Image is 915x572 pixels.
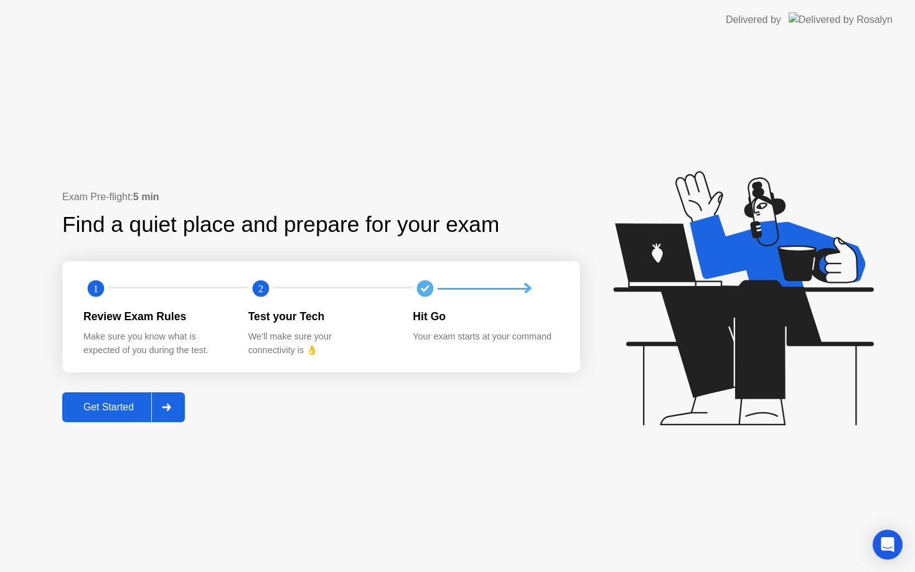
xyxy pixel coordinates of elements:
[789,12,893,27] img: Delivered by Rosalyn
[413,330,558,344] div: Your exam starts at your command
[726,12,781,27] div: Delivered by
[62,208,501,241] div: Find a quiet place and prepare for your exam
[62,392,185,422] button: Get Started
[873,530,903,560] div: Open Intercom Messenger
[83,330,228,357] div: Make sure you know what is expected of you during the test.
[258,283,263,295] text: 2
[83,308,228,325] div: Review Exam Rules
[93,283,98,295] text: 1
[66,402,151,413] div: Get Started
[133,191,159,202] b: 5 min
[248,330,393,357] div: We’ll make sure your connectivity is 👌
[248,308,393,325] div: Test your Tech
[62,190,580,205] div: Exam Pre-flight:
[413,308,558,325] div: Hit Go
